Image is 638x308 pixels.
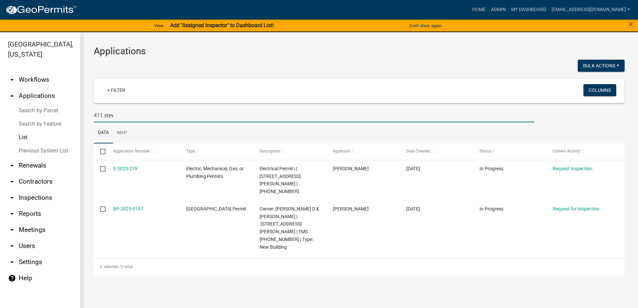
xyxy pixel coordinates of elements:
span: 0 selected / [100,264,121,269]
span: Owner: HELMUTH MICAH D & NATALIE | 411 STEVENSON RD | TMS 110-00-00-084 | Type: New Building [260,206,319,250]
span: Description [260,149,280,153]
strong: Add "Assigned Inspector" to Dashboard List! [170,22,274,28]
span: Electrical Permit | | 411 STEVENSON RD | 110-00-00-084 [260,166,301,194]
span: Application Number [113,149,150,153]
h3: Applications [94,46,625,57]
a: BP-2025-0187 [113,206,143,211]
datatable-header-cell: Description [253,143,327,160]
button: Bulk Actions [578,60,625,72]
span: In Progress [480,166,503,171]
div: 2 total [94,258,625,275]
span: 06/06/2025 [406,206,420,211]
i: arrow_drop_down [8,210,16,218]
span: Micah Helmuth [333,166,369,171]
i: arrow_drop_down [8,194,16,202]
i: arrow_drop_down [8,242,16,250]
datatable-header-cell: Applicant [327,143,400,160]
datatable-header-cell: Select [94,143,107,160]
a: [EMAIL_ADDRESS][DOMAIN_NAME] [549,3,633,16]
a: My Dashboard [508,3,549,16]
datatable-header-cell: Date Created [400,143,473,160]
i: arrow_drop_down [8,162,16,170]
span: Electric, Mechanical, Gas, or Plumbing Permits [186,166,244,179]
i: arrow_drop_down [8,226,16,234]
span: Date Created [406,149,430,153]
a: Request for Inspection [553,206,599,211]
span: Type [186,149,195,153]
datatable-header-cell: Status [473,143,546,160]
button: Close [629,20,633,28]
span: Current Activity [553,149,580,153]
datatable-header-cell: Application Number [107,143,180,160]
a: Admin [488,3,508,16]
span: Micah Helmuth [333,206,369,211]
a: + Filter [102,84,131,96]
a: E-2025-279 [113,166,137,171]
i: help [8,274,16,282]
span: 06/06/2025 [406,166,420,171]
span: Status [480,149,491,153]
i: arrow_drop_up [8,92,16,100]
a: Map [113,122,131,144]
a: View [151,20,166,31]
datatable-header-cell: Current Activity [546,143,620,160]
span: Applicant [333,149,350,153]
i: arrow_drop_down [8,258,16,266]
input: Search for applications [94,109,535,122]
button: Don't show again [407,20,444,31]
i: arrow_drop_down [8,76,16,84]
i: arrow_drop_down [8,178,16,186]
a: Home [470,3,488,16]
button: Columns [583,84,616,96]
span: Abbeville County Building Permit [186,206,246,211]
span: In Progress [480,206,503,211]
a: Data [94,122,113,144]
span: × [629,19,633,29]
datatable-header-cell: Type [180,143,253,160]
a: Request Inspection [553,166,592,171]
